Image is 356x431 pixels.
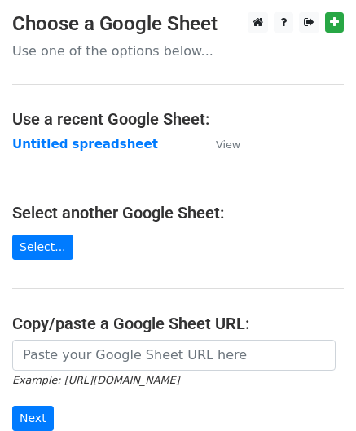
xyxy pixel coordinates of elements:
a: Select... [12,235,73,260]
a: View [200,137,240,152]
p: Use one of the options below... [12,42,344,59]
small: Example: [URL][DOMAIN_NAME] [12,374,179,386]
h4: Use a recent Google Sheet: [12,109,344,129]
h3: Choose a Google Sheet [12,12,344,36]
h4: Select another Google Sheet: [12,203,344,222]
input: Next [12,406,54,431]
input: Paste your Google Sheet URL here [12,340,336,371]
small: View [216,139,240,151]
h4: Copy/paste a Google Sheet URL: [12,314,344,333]
a: Untitled spreadsheet [12,137,158,152]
